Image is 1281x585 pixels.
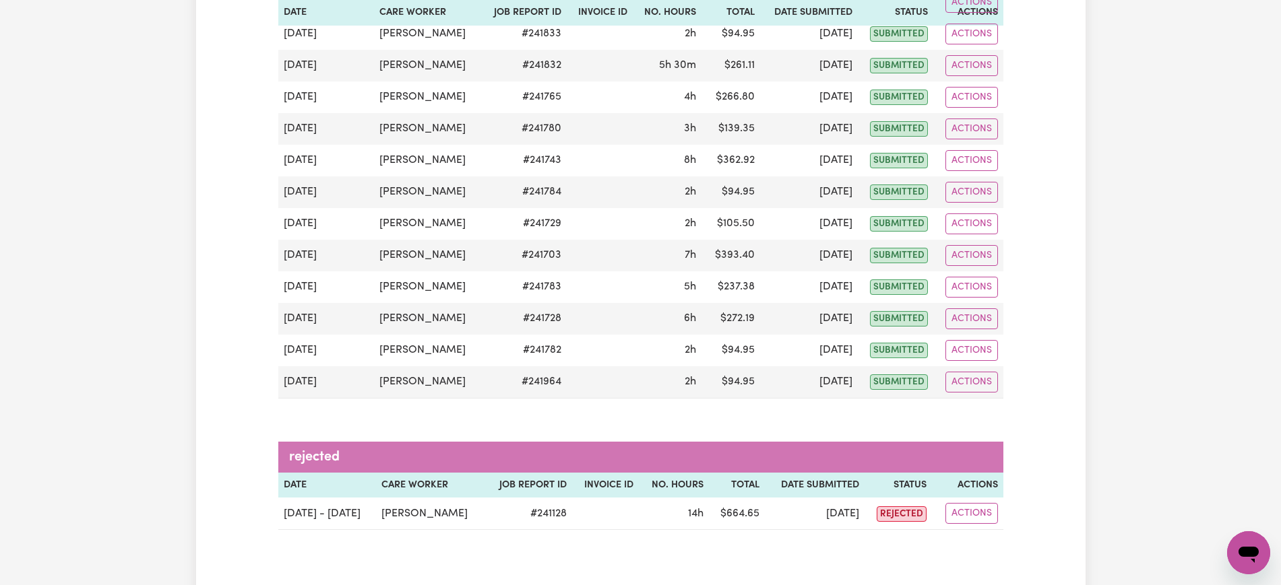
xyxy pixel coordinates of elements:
[945,277,998,298] button: Actions
[945,340,998,361] button: Actions
[870,58,928,73] span: submitted
[760,176,858,208] td: [DATE]
[760,145,858,176] td: [DATE]
[765,497,865,530] td: [DATE]
[701,113,760,145] td: $ 139.35
[278,208,375,240] td: [DATE]
[374,113,480,145] td: [PERSON_NAME]
[374,366,480,399] td: [PERSON_NAME]
[877,506,927,522] span: rejected
[870,374,928,390] span: submitted
[701,271,760,303] td: $ 237.38
[278,366,375,399] td: [DATE]
[481,113,567,145] td: # 241780
[481,240,567,271] td: # 241703
[278,497,376,530] td: [DATE] - [DATE]
[945,213,998,234] button: Actions
[760,271,858,303] td: [DATE]
[374,303,480,335] td: [PERSON_NAME]
[701,18,760,50] td: $ 94.95
[684,313,696,324] span: 6 hours
[870,216,928,232] span: submitted
[701,176,760,208] td: $ 94.95
[481,335,567,366] td: # 241782
[481,303,567,335] td: # 241728
[481,18,567,50] td: # 241833
[374,50,480,81] td: [PERSON_NAME]
[870,184,928,200] span: submitted
[374,18,480,50] td: [PERSON_NAME]
[278,145,375,176] td: [DATE]
[481,208,567,240] td: # 241729
[865,473,933,498] th: Status
[481,145,567,176] td: # 241743
[945,55,998,76] button: Actions
[870,153,928,168] span: submitted
[278,271,375,303] td: [DATE]
[684,281,696,292] span: 5 hours
[278,442,1003,473] caption: rejected
[870,121,928,137] span: submitted
[945,503,998,524] button: Actions
[639,473,709,498] th: No. Hours
[701,240,760,271] td: $ 393.40
[870,90,928,105] span: submitted
[374,208,480,240] td: [PERSON_NAME]
[870,311,928,326] span: submitted
[684,123,696,134] span: 3 hours
[709,497,765,530] td: $ 664.65
[765,473,865,498] th: Date Submitted
[701,81,760,113] td: $ 266.80
[278,81,375,113] td: [DATE]
[932,473,1003,498] th: Actions
[374,240,480,271] td: [PERSON_NAME]
[481,81,567,113] td: # 241765
[701,208,760,240] td: $ 105.50
[701,50,760,81] td: $ 261.11
[870,248,928,263] span: submitted
[701,145,760,176] td: $ 362.92
[376,473,485,498] th: Care worker
[374,145,480,176] td: [PERSON_NAME]
[760,113,858,145] td: [DATE]
[870,279,928,295] span: submitted
[760,18,858,50] td: [DATE]
[945,118,998,139] button: Actions
[374,271,480,303] td: [PERSON_NAME]
[481,50,567,81] td: # 241832
[760,208,858,240] td: [DATE]
[685,218,696,229] span: 2 hours
[870,26,928,42] span: submitted
[374,335,480,366] td: [PERSON_NAME]
[709,473,765,498] th: Total
[278,176,375,208] td: [DATE]
[374,81,480,113] td: [PERSON_NAME]
[481,271,567,303] td: # 241783
[1227,531,1270,574] iframe: Button to launch messaging window
[685,345,696,355] span: 2 hours
[945,308,998,329] button: Actions
[659,60,696,71] span: 5 hours 30 minutes
[945,245,998,266] button: Actions
[701,335,760,366] td: $ 94.95
[278,240,375,271] td: [DATE]
[760,50,858,81] td: [DATE]
[945,87,998,108] button: Actions
[685,250,696,261] span: 7 hours
[760,366,858,399] td: [DATE]
[870,343,928,358] span: submitted
[945,24,998,44] button: Actions
[685,186,696,197] span: 2 hours
[760,81,858,113] td: [DATE]
[278,303,375,335] td: [DATE]
[945,182,998,203] button: Actions
[481,176,567,208] td: # 241784
[685,376,696,387] span: 2 hours
[685,28,696,39] span: 2 hours
[481,366,567,399] td: # 241964
[684,92,696,102] span: 4 hours
[485,497,572,530] td: # 241128
[760,240,858,271] td: [DATE]
[278,18,375,50] td: [DATE]
[278,473,376,498] th: Date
